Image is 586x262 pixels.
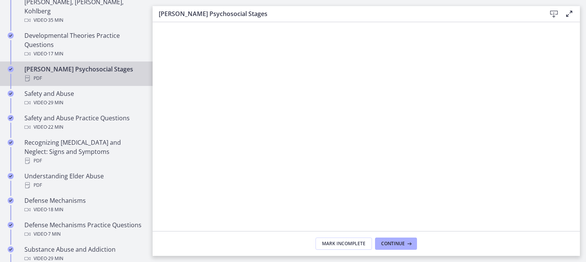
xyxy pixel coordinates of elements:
div: Video [24,98,143,107]
button: Continue [375,238,417,250]
i: Completed [8,139,14,146]
span: · 35 min [47,16,63,25]
i: Completed [8,32,14,39]
span: Mark Incomplete [322,241,365,247]
div: Video [24,230,143,239]
span: · 18 min [47,205,63,214]
div: Understanding Elder Abuse [24,171,143,190]
div: Safety and Abuse Practice Questions [24,113,143,132]
div: Video [24,205,143,214]
i: Completed [8,246,14,252]
div: Video [24,16,143,25]
div: Video [24,123,143,132]
div: Defense Mechanisms Practice Questions [24,220,143,239]
i: Completed [8,115,14,121]
div: Safety and Abuse [24,89,143,107]
div: Defense Mechanisms [24,196,143,214]
div: PDF [24,74,143,83]
span: Continue [381,241,405,247]
i: Completed [8,197,14,204]
button: Mark Incomplete [316,238,372,250]
div: PDF [24,181,143,190]
i: Completed [8,222,14,228]
i: Completed [8,173,14,179]
span: · 7 min [47,230,61,239]
span: · 29 min [47,98,63,107]
div: Video [24,49,143,58]
i: Completed [8,66,14,72]
div: Developmental Theories Practice Questions [24,31,143,58]
span: · 22 min [47,123,63,132]
i: Completed [8,91,14,97]
span: · 17 min [47,49,63,58]
h3: [PERSON_NAME] Psychosocial Stages [159,9,534,18]
div: PDF [24,156,143,165]
div: Recognizing [MEDICAL_DATA] and Neglect: Signs and Symptoms [24,138,143,165]
div: [PERSON_NAME] Psychosocial Stages [24,65,143,83]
